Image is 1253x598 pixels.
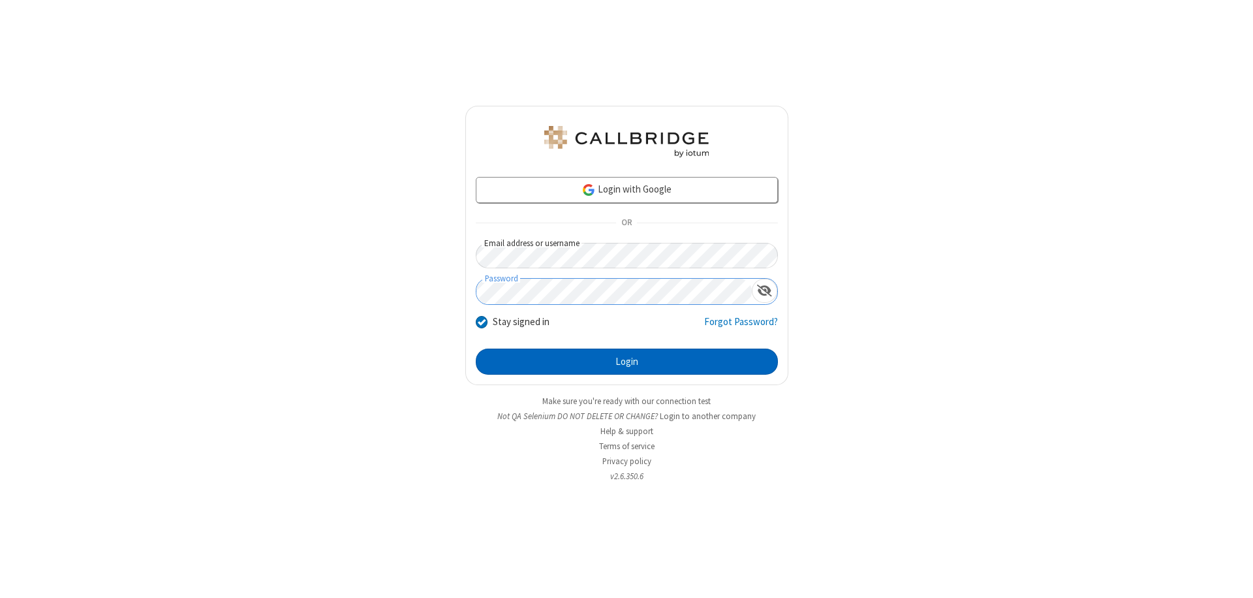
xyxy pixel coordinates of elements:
a: Privacy policy [602,456,651,467]
a: Forgot Password? [704,315,778,339]
a: Login with Google [476,177,778,203]
div: Show password [752,279,777,303]
li: v2.6.350.6 [465,470,788,482]
img: google-icon.png [581,183,596,197]
button: Login to another company [660,410,756,422]
button: Login [476,349,778,375]
li: Not QA Selenium DO NOT DELETE OR CHANGE? [465,410,788,422]
a: Make sure you're ready with our connection test [542,396,711,407]
span: OR [616,214,637,232]
iframe: Chat [1220,564,1243,589]
input: Password [476,279,752,304]
img: QA Selenium DO NOT DELETE OR CHANGE [542,126,711,157]
input: Email address or username [476,243,778,268]
a: Terms of service [599,441,655,452]
a: Help & support [600,426,653,437]
label: Stay signed in [493,315,549,330]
